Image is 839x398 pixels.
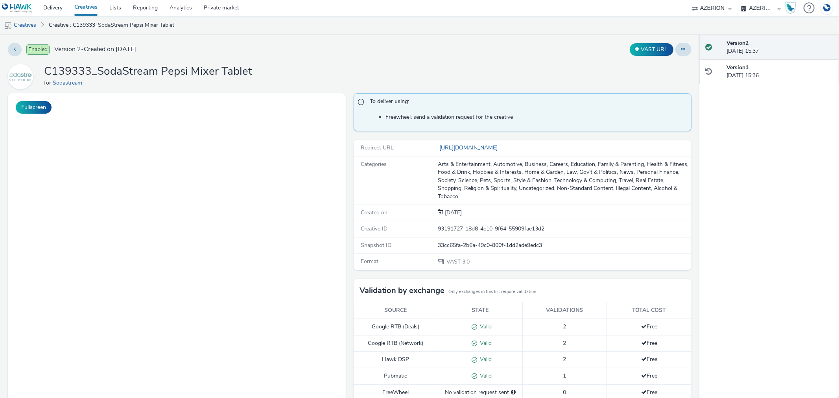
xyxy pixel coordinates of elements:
[727,39,833,55] div: [DATE] 15:37
[607,302,691,319] th: Total cost
[8,73,36,80] a: Sodastream
[442,389,518,396] div: No validation request sent
[443,209,462,217] div: Creation 02 July 2025, 15:36
[821,2,833,15] img: Account DE
[354,335,438,352] td: Google RTB (Network)
[522,302,607,319] th: Validations
[361,144,394,151] span: Redirect URL
[438,302,522,319] th: State
[785,2,800,14] a: Hawk Academy
[361,258,378,265] span: Format
[2,3,32,13] img: undefined Logo
[438,160,690,201] div: Arts & Entertainment, Automotive, Business, Careers, Education, Family & Parenting, Health & Fitn...
[443,209,462,216] span: [DATE]
[53,79,85,87] a: Sodastream
[727,64,833,80] div: [DATE] 15:36
[641,372,657,380] span: Free
[628,43,675,56] div: Duplicate the creative as a VAST URL
[477,372,492,380] span: Valid
[446,258,470,265] span: VAST 3.0
[563,323,566,330] span: 2
[354,319,438,335] td: Google RTB (Deals)
[354,368,438,385] td: Pubmatic
[641,323,657,330] span: Free
[370,98,683,108] span: To deliver using:
[354,302,438,319] th: Source
[360,285,444,297] h3: Validation by exchange
[438,225,690,233] div: 93191727-18d8-4c10-9f64-55909fae13d2
[4,22,12,29] img: mobile
[438,144,501,151] a: [URL][DOMAIN_NAME]
[9,65,32,88] img: Sodastream
[477,323,492,330] span: Valid
[44,79,53,87] span: for
[361,209,387,216] span: Created on
[563,339,566,347] span: 2
[45,16,178,35] a: Creative : C139333_SodaStream Pepsi Mixer Tablet
[630,43,673,56] button: VAST URL
[563,372,566,380] span: 1
[563,356,566,363] span: 2
[361,225,387,232] span: Creative ID
[727,39,749,47] strong: Version 2
[16,101,52,114] button: Fullscreen
[361,160,387,168] span: Categories
[54,45,136,54] span: Version 2 - Created on [DATE]
[563,389,566,396] span: 0
[641,339,657,347] span: Free
[641,356,657,363] span: Free
[477,356,492,363] span: Valid
[727,64,749,71] strong: Version 1
[385,113,687,121] li: Freewheel: send a validation request for the creative
[354,352,438,368] td: Hawk DSP
[785,2,797,14] img: Hawk Academy
[511,389,516,396] div: Please select a deal below and click on Send to send a validation request to FreeWheel.
[26,44,50,55] span: Enabled
[361,241,391,249] span: Snapshot ID
[44,64,252,79] h1: C139333_SodaStream Pepsi Mixer Tablet
[477,339,492,347] span: Valid
[448,289,536,295] small: Only exchanges in this list require validation
[438,241,690,249] div: 33cc65fa-2b6a-49c0-800f-1dd2ade9edc3
[641,389,657,396] span: Free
